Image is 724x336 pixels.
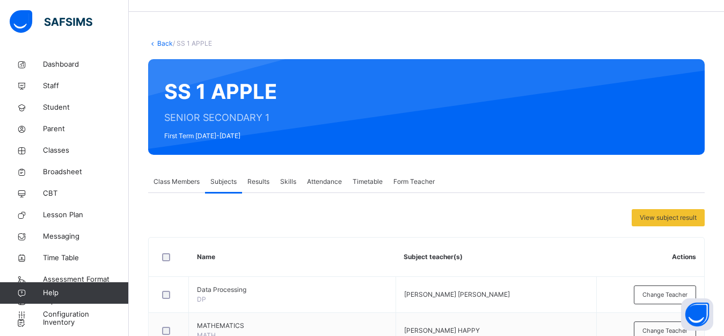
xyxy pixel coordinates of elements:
[43,124,129,134] span: Parent
[307,177,342,187] span: Attendance
[642,326,688,335] span: Change Teacher
[353,177,383,187] span: Timetable
[173,39,212,47] span: / SS 1 APPLE
[43,253,129,263] span: Time Table
[43,288,128,298] span: Help
[43,81,129,91] span: Staff
[197,285,387,295] span: Data Processing
[210,177,237,187] span: Subjects
[43,167,129,177] span: Broadsheet
[43,210,129,220] span: Lesson Plan
[642,290,688,299] span: Change Teacher
[43,188,129,199] span: CBT
[396,238,596,277] th: Subject teacher(s)
[596,238,704,277] th: Actions
[197,321,387,331] span: MATHEMATICS
[157,39,173,47] a: Back
[43,102,129,113] span: Student
[43,309,128,320] span: Configuration
[393,177,435,187] span: Form Teacher
[280,177,296,187] span: Skills
[153,177,200,187] span: Class Members
[43,59,129,70] span: Dashboard
[247,177,269,187] span: Results
[197,295,206,303] span: DP
[43,274,129,285] span: Assessment Format
[681,298,713,331] button: Open asap
[189,238,396,277] th: Name
[43,231,129,242] span: Messaging
[10,10,92,33] img: safsims
[404,290,510,298] span: [PERSON_NAME] [PERSON_NAME]
[404,326,480,334] span: [PERSON_NAME] HAPPY
[640,213,697,223] span: View subject result
[43,145,129,156] span: Classes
